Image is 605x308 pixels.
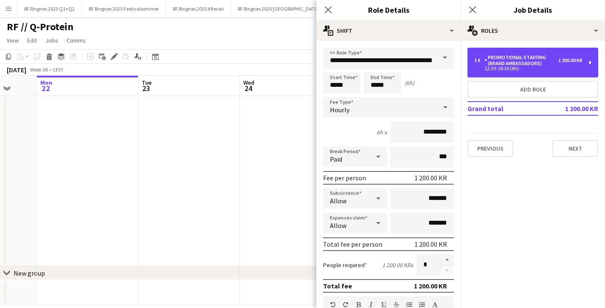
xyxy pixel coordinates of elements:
[330,197,346,205] span: Allow
[368,301,374,308] button: Italic
[343,301,349,308] button: Redo
[461,20,605,41] div: Roles
[419,301,425,308] button: Ordered List
[28,66,49,73] span: Week 38
[14,269,45,277] div: New group
[7,66,26,74] div: [DATE]
[27,37,37,44] span: Edit
[467,140,513,157] button: Previous
[323,282,352,290] div: Total fee
[63,35,89,46] a: Comms
[432,301,438,308] button: Text Color
[440,254,454,265] button: Increase
[40,79,52,86] span: Mon
[3,35,22,46] a: View
[474,66,582,71] div: 12:30-18:30 (6h)
[414,282,447,290] div: 1 200.00 KR
[467,102,545,115] td: Grand total
[394,301,400,308] button: Strikethrough
[414,174,447,182] div: 1 200.00 KR
[166,0,231,17] button: RF Ringnes 2025 Afterski
[67,37,86,44] span: Comms
[24,35,40,46] a: Edit
[406,301,412,308] button: Unordered List
[474,57,484,63] div: 1 x
[323,261,367,269] label: People required
[242,83,254,93] span: 24
[382,261,413,269] div: 1 200.00 KR x
[42,35,62,46] a: Jobs
[461,4,605,15] h3: Job Details
[414,240,447,248] div: 1 200.00 KR
[17,0,82,17] button: RF Ringnes 2025 Q1+Q2
[355,301,361,308] button: Bold
[330,301,336,308] button: Undo
[53,66,64,73] div: CEST
[330,221,346,230] span: Allow
[558,57,582,63] div: 1 200.00 KR
[7,20,73,33] h1: RF // Q-Protein
[316,20,461,41] div: Shift
[316,4,461,15] h3: Role Details
[231,0,343,17] button: RF Ringnes 2025 [GEOGRAPHIC_DATA] on-tour
[142,79,152,86] span: Tue
[330,155,342,163] span: Paid
[405,79,414,87] div: (6h)
[377,128,387,136] div: 6h x
[243,79,254,86] span: Wed
[141,83,152,93] span: 23
[467,81,598,98] button: Add role
[7,37,19,44] span: View
[330,106,349,114] span: Hourly
[82,0,166,17] button: RF Ringnes 2025 Festivalsommer
[323,174,366,182] div: Fee per person
[545,102,598,115] td: 1 200.00 KR
[484,54,558,66] div: Promotional Staffing (Brand Ambassadors)
[323,240,383,248] div: Total fee per person
[381,301,387,308] button: Underline
[39,83,52,93] span: 22
[45,37,58,44] span: Jobs
[552,140,598,157] button: Next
